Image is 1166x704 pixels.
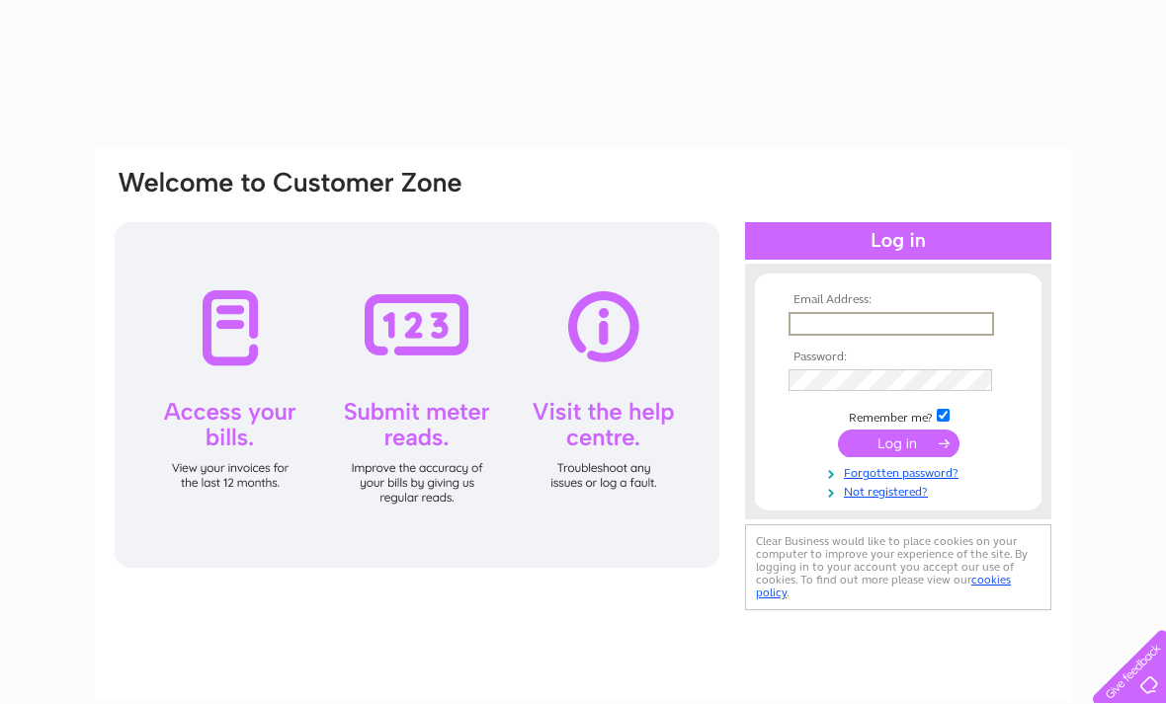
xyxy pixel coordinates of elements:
a: Not registered? [789,481,1013,500]
a: Forgotten password? [789,462,1013,481]
input: Submit [838,430,959,457]
td: Remember me? [784,406,1013,426]
th: Email Address: [784,293,1013,307]
th: Password: [784,351,1013,364]
a: cookies policy [756,573,1011,599]
div: Clear Business would like to place cookies on your computer to improve your experience of the sit... [745,524,1051,610]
